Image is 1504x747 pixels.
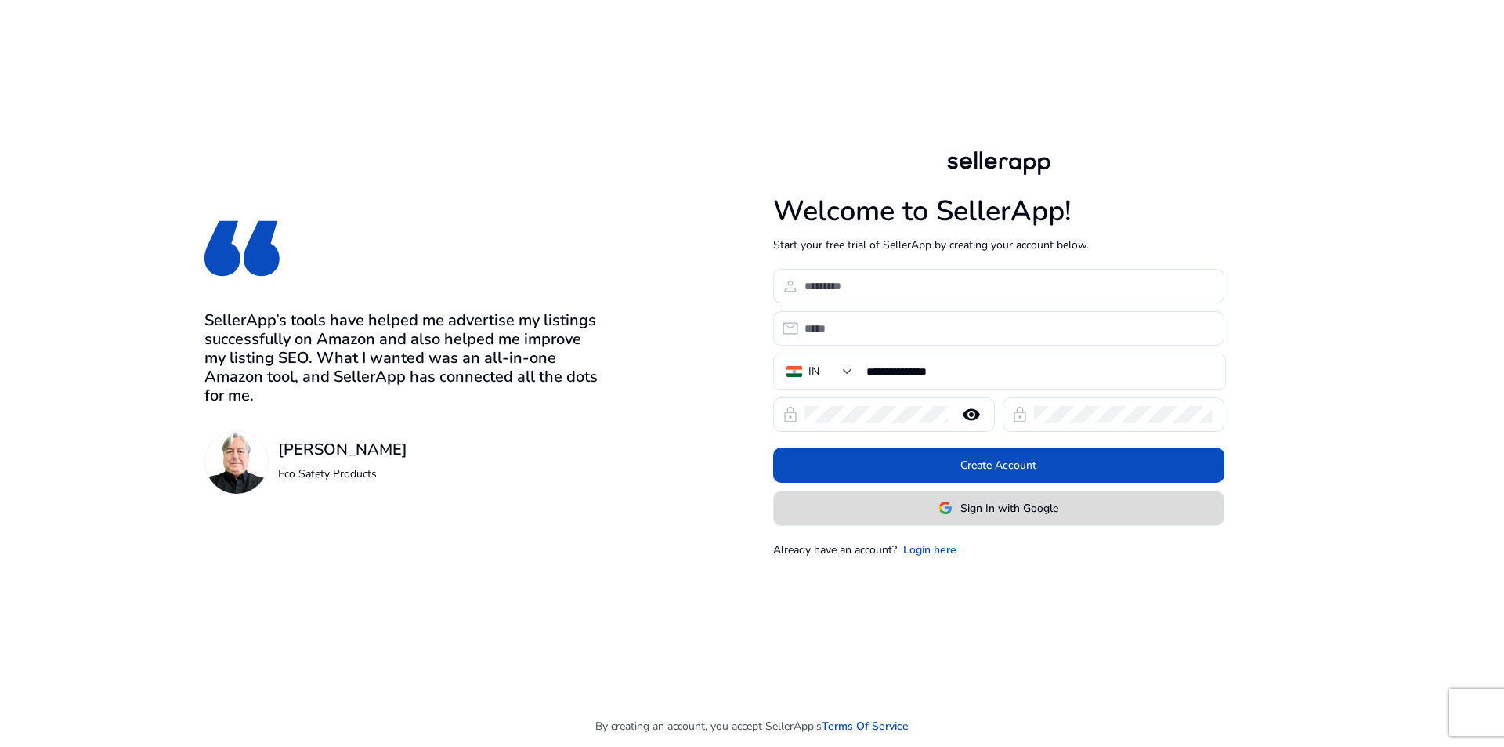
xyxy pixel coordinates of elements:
[204,311,606,405] h3: SellerApp’s tools have helped me advertise my listings successfully on Amazon and also helped me ...
[781,405,800,424] span: lock
[781,319,800,338] span: email
[1010,405,1029,424] span: lock
[278,466,407,482] p: Eco Safety Products
[903,542,956,558] a: Login here
[781,277,800,296] span: person
[278,441,407,459] h3: [PERSON_NAME]
[822,718,909,734] a: Terms Of Service
[773,237,1224,253] p: Start your free trial of SellerApp by creating your account below.
[960,457,1036,473] span: Create Account
[773,194,1224,228] h1: Welcome to SellerApp!
[808,363,819,380] div: IN
[960,500,1058,517] span: Sign In with Google
[773,491,1224,526] button: Sign In with Google
[773,448,1224,483] button: Create Account
[773,542,897,558] p: Already have an account?
[938,501,953,515] img: google-logo.svg
[953,405,990,424] mat-icon: remove_red_eye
